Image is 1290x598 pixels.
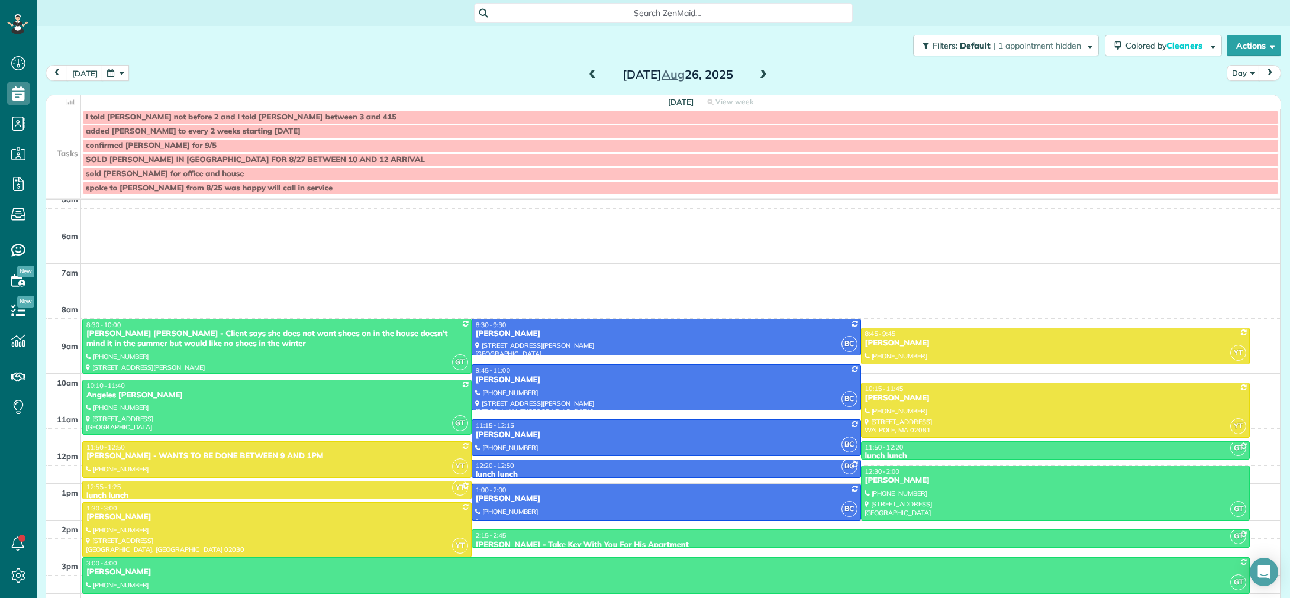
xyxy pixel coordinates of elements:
span: Default [960,40,991,51]
span: 1pm [62,488,78,497]
span: 1:00 - 2:00 [476,486,507,494]
span: SOLD [PERSON_NAME] IN [GEOGRAPHIC_DATA] FOR 8/27 BETWEEN 10 AND 12 ARRIVAL [86,155,425,164]
span: 11:50 - 12:20 [865,443,904,451]
span: YT [452,480,468,496]
div: [PERSON_NAME] [865,393,1247,403]
div: [PERSON_NAME] [86,512,468,522]
span: 12:30 - 2:00 [865,467,899,476]
span: 11:15 - 12:15 [476,421,514,429]
div: [PERSON_NAME] [PERSON_NAME] - Client says she does not want shoes on in the house doesn’t mind it... [86,329,468,349]
button: Day [1227,65,1260,81]
span: 9:45 - 11:00 [476,366,510,374]
span: BC [841,458,857,474]
span: GT [452,354,468,370]
button: next [1259,65,1281,81]
span: BC [841,336,857,352]
div: [PERSON_NAME] [865,476,1247,486]
span: 8:30 - 10:00 [86,321,121,329]
div: [PERSON_NAME] [475,494,857,504]
span: [DATE] [668,97,694,106]
div: [PERSON_NAME] - WANTS TO BE DONE BETWEEN 9 AND 1PM [86,451,468,461]
div: [PERSON_NAME] [475,375,857,385]
span: 11:50 - 12:50 [86,443,125,451]
span: 8:45 - 9:45 [865,329,896,338]
span: New [17,266,34,277]
div: lunch lunch [865,451,1247,461]
span: 12:55 - 1:25 [86,483,121,491]
span: 3pm [62,561,78,571]
span: Filters: [933,40,957,51]
div: Angeles [PERSON_NAME] [86,390,468,400]
span: 8am [62,305,78,314]
span: BC [841,437,857,452]
span: GT [1230,574,1246,590]
div: [PERSON_NAME] - Take Key With You For His Apartment [475,540,1247,550]
span: 2:15 - 2:45 [476,531,507,539]
span: 12:20 - 12:50 [476,461,514,470]
span: YT [452,458,468,474]
div: [PERSON_NAME] [475,430,857,440]
span: | 1 appointment hidden [994,40,1081,51]
span: View week [715,97,753,106]
span: BC [841,391,857,407]
span: I told [PERSON_NAME] not before 2 and I told [PERSON_NAME] between 3 and 415 [86,112,396,122]
span: 11am [57,415,78,424]
div: [PERSON_NAME] [865,338,1247,348]
span: Cleaners [1166,40,1204,51]
span: YT [1230,418,1246,434]
span: YT [452,538,468,554]
span: Aug [662,67,685,82]
span: confirmed [PERSON_NAME] for 9/5 [86,141,217,150]
button: Colored byCleaners [1105,35,1222,56]
span: added [PERSON_NAME] to every 2 weeks starting [DATE] [86,127,301,136]
span: 5am [62,195,78,204]
span: 10:15 - 11:45 [865,384,904,393]
span: GT [452,415,468,431]
span: 12pm [57,451,78,461]
span: sold [PERSON_NAME] for office and house [86,169,244,179]
span: 9am [62,341,78,351]
div: [PERSON_NAME] [475,329,857,339]
div: Open Intercom Messenger [1250,558,1278,586]
span: 6am [62,231,78,241]
div: [PERSON_NAME] [86,567,1246,577]
span: YT [1230,345,1246,361]
span: 8:30 - 9:30 [476,321,507,329]
span: 10:10 - 11:40 [86,382,125,390]
span: GT [1230,501,1246,517]
span: GT [1230,528,1246,544]
span: BC [841,501,857,517]
div: lunch lunch [475,470,857,480]
button: Actions [1227,35,1281,56]
span: 10am [57,378,78,387]
span: 3:00 - 4:00 [86,559,117,567]
span: New [17,296,34,308]
span: 7am [62,268,78,277]
span: Colored by [1125,40,1207,51]
div: lunch lunch [86,491,468,501]
span: 1:30 - 3:00 [86,504,117,512]
span: GT [1230,440,1246,456]
h2: [DATE] 26, 2025 [604,68,752,81]
button: Filters: Default | 1 appointment hidden [913,35,1099,56]
span: 2pm [62,525,78,534]
a: Filters: Default | 1 appointment hidden [907,35,1099,56]
span: spoke to [PERSON_NAME] from 8/25 was happy will call in service [86,183,333,193]
button: prev [46,65,68,81]
button: [DATE] [67,65,103,81]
